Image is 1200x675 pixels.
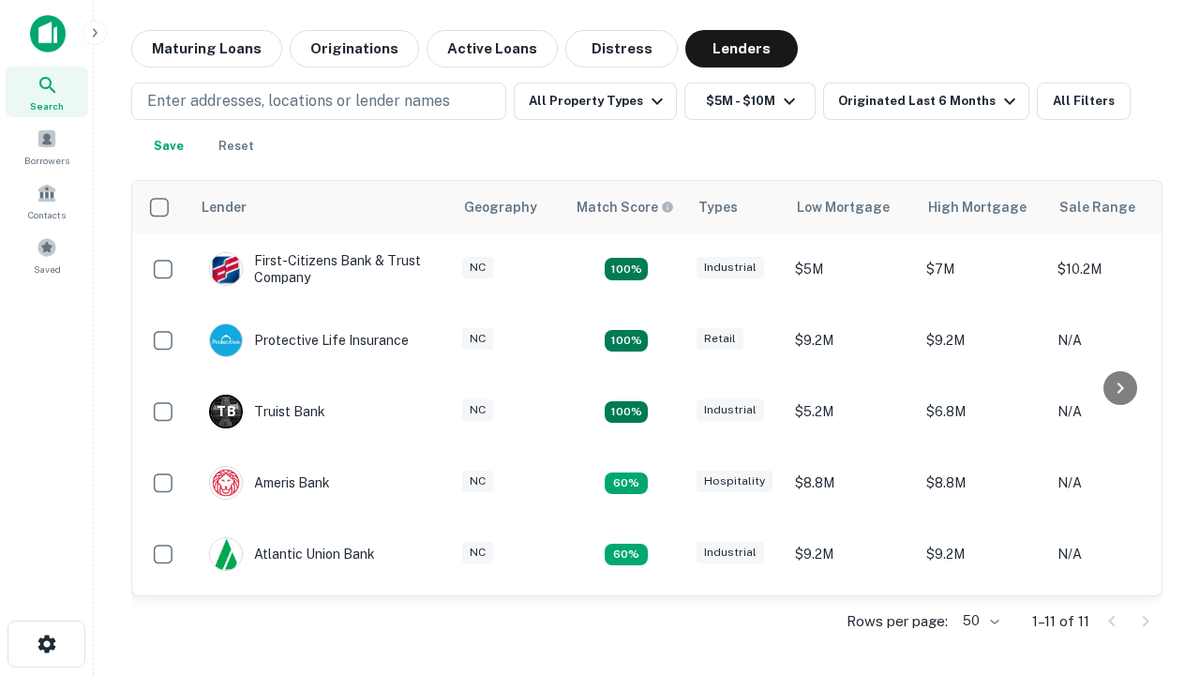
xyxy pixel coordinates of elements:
td: $5M [786,233,917,305]
div: Sale Range [1059,196,1135,218]
span: Saved [34,262,61,277]
div: Originated Last 6 Months [838,90,1021,112]
td: $9.2M [917,305,1048,376]
td: $9.2M [917,518,1048,590]
div: Matching Properties: 1, hasApolloMatch: undefined [605,544,648,566]
div: Truist Bank [209,395,325,428]
button: Enter addresses, locations or lender names [131,82,506,120]
div: First-citizens Bank & Trust Company [209,252,434,286]
th: Types [687,181,786,233]
p: 1–11 of 11 [1032,610,1089,633]
img: picture [210,538,242,570]
div: Protective Life Insurance [209,323,409,357]
th: High Mortgage [917,181,1048,233]
button: Maturing Loans [131,30,282,67]
img: picture [210,324,242,356]
div: NC [462,328,493,350]
button: Active Loans [427,30,558,67]
iframe: Chat Widget [1106,525,1200,615]
div: Geography [464,196,537,218]
div: High Mortgage [928,196,1027,218]
a: Contacts [6,175,88,226]
td: $6.3M [786,590,917,661]
div: 50 [955,607,1002,635]
button: All Filters [1037,82,1131,120]
button: Save your search to get updates of matches that match your search criteria. [139,127,199,165]
div: NC [462,542,493,563]
div: NC [462,257,493,278]
button: Originated Last 6 Months [823,82,1029,120]
img: capitalize-icon.png [30,15,66,52]
div: Industrial [697,399,764,421]
div: Atlantic Union Bank [209,537,375,571]
p: Enter addresses, locations or lender names [147,90,450,112]
img: picture [210,253,242,285]
td: $5.2M [786,376,917,447]
div: NC [462,471,493,492]
div: Matching Properties: 3, hasApolloMatch: undefined [605,401,648,424]
td: $8.8M [917,447,1048,518]
button: Distress [565,30,678,67]
td: $7M [917,233,1048,305]
img: picture [210,467,242,499]
button: $5M - $10M [684,82,816,120]
a: Saved [6,230,88,280]
div: Hospitality [697,471,772,492]
a: Borrowers [6,121,88,172]
div: Ameris Bank [209,466,330,500]
p: T B [217,402,235,422]
span: Search [30,98,64,113]
div: Matching Properties: 2, hasApolloMatch: undefined [605,258,648,280]
td: $9.2M [786,305,917,376]
th: Capitalize uses an advanced AI algorithm to match your search with the best lender. The match sco... [565,181,687,233]
th: Lender [190,181,453,233]
div: Matching Properties: 1, hasApolloMatch: undefined [605,472,648,495]
th: Low Mortgage [786,181,917,233]
td: $9.2M [786,518,917,590]
button: Originations [290,30,419,67]
a: Search [6,67,88,117]
div: Low Mortgage [797,196,890,218]
div: Matching Properties: 2, hasApolloMatch: undefined [605,330,648,352]
th: Geography [453,181,565,233]
button: Reset [206,127,266,165]
div: Types [698,196,738,218]
button: Lenders [685,30,798,67]
div: Industrial [697,542,764,563]
button: All Property Types [514,82,677,120]
div: Industrial [697,257,764,278]
h6: Match Score [577,197,670,217]
div: Capitalize uses an advanced AI algorithm to match your search with the best lender. The match sco... [577,197,674,217]
div: Retail [697,328,743,350]
span: Borrowers [24,153,69,168]
span: Contacts [28,207,66,222]
td: $6.8M [917,376,1048,447]
p: Rows per page: [847,610,948,633]
td: $8.8M [786,447,917,518]
div: NC [462,399,493,421]
div: Lender [202,196,247,218]
td: $6.3M [917,590,1048,661]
